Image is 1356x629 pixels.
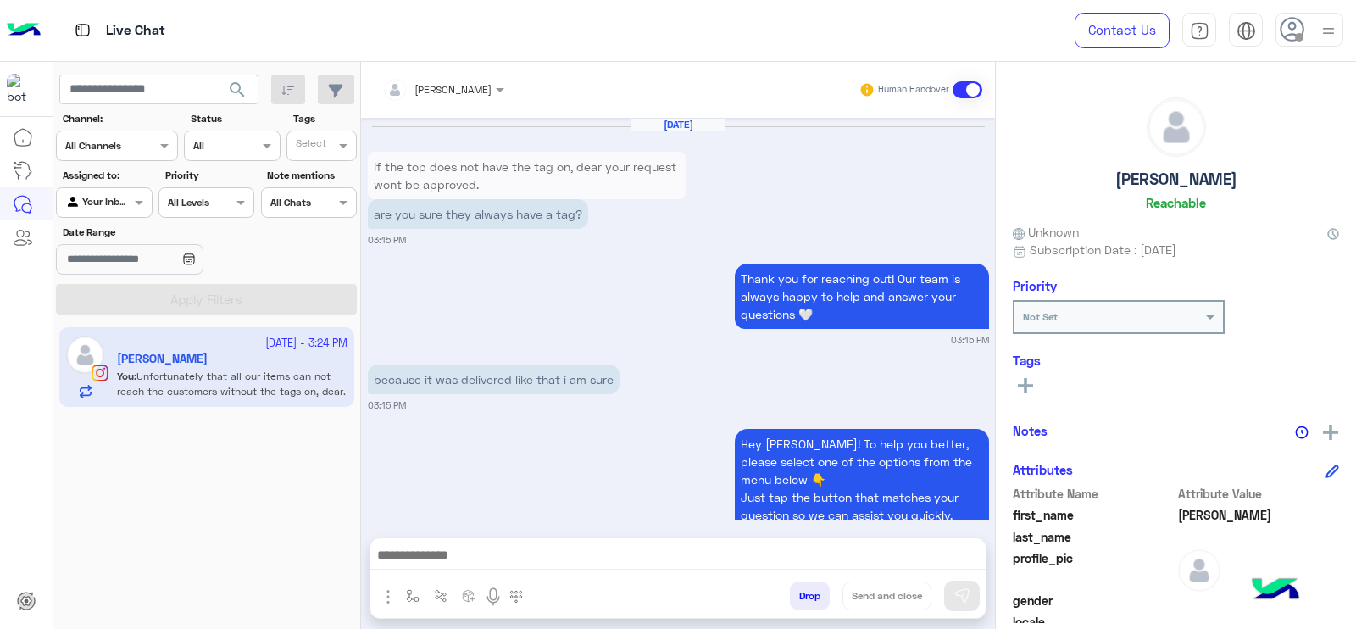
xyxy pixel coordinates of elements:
p: 28/9/2025, 3:15 PM [368,152,686,199]
label: Note mentions [267,168,354,183]
small: Human Handover [878,83,949,97]
button: Send and close [842,582,931,610]
label: Channel: [63,111,176,126]
span: Attribute Value [1178,485,1340,503]
img: send message [953,587,970,604]
img: Logo [7,13,41,48]
span: [PERSON_NAME] [414,83,492,96]
img: profile [1318,20,1339,42]
img: send attachment [378,587,398,607]
img: defaultAdmin.png [1148,98,1205,156]
p: 28/9/2025, 3:15 PM [735,429,989,530]
h6: Reachable [1146,195,1206,210]
img: Trigger scenario [434,589,447,603]
span: Subscription Date : [DATE] [1030,241,1176,259]
img: create order [462,589,475,603]
p: 28/9/2025, 3:15 PM [735,264,989,329]
button: select flow [399,582,427,610]
h6: Notes [1013,423,1048,438]
span: profile_pic [1013,549,1175,588]
span: gender [1013,592,1175,610]
img: 317874714732967 [7,74,37,104]
img: tab [1237,21,1256,41]
label: Tags [293,111,355,126]
b: Not Set [1023,310,1058,323]
label: Status [191,111,278,126]
h6: Priority [1013,278,1057,293]
img: defaultAdmin.png [1178,549,1220,592]
span: ليلى [1178,506,1340,524]
label: Date Range [63,225,253,240]
p: Live Chat [106,19,165,42]
img: tab [1190,21,1209,41]
label: Assigned to: [63,168,150,183]
small: 03:15 PM [368,398,406,412]
button: create order [455,582,483,610]
img: select flow [406,589,420,603]
span: Attribute Name [1013,485,1175,503]
img: send voice note [483,587,503,607]
label: Priority [165,168,253,183]
span: first_name [1013,506,1175,524]
button: search [217,75,258,111]
p: 28/9/2025, 3:15 PM [368,365,620,394]
img: make a call [509,590,523,604]
h6: Tags [1013,353,1339,368]
button: Drop [790,582,830,610]
img: add [1323,425,1338,440]
span: null [1178,592,1340,610]
img: hulul-logo.png [1246,561,1305,621]
h6: Attributes [1013,462,1073,477]
a: tab [1182,13,1216,48]
h5: [PERSON_NAME] [1115,170,1237,189]
img: tab [72,19,93,41]
a: Contact Us [1075,13,1170,48]
button: Trigger scenario [427,582,455,610]
p: 28/9/2025, 3:15 PM [368,199,588,229]
small: 03:15 PM [951,333,989,347]
small: 03:15 PM [368,233,406,247]
img: notes [1295,426,1309,439]
div: Select [293,136,326,155]
h6: [DATE] [631,119,725,131]
button: Apply Filters [56,284,357,314]
span: search [227,80,247,100]
span: last_name [1013,528,1175,546]
span: Unknown [1013,223,1079,241]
